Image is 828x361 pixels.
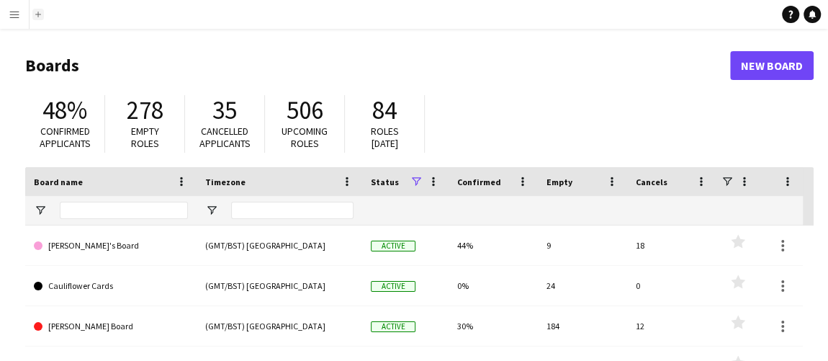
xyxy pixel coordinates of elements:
[231,202,354,219] input: Timezone Filter Input
[282,125,328,150] span: Upcoming roles
[538,226,627,265] div: 9
[205,204,218,217] button: Open Filter Menu
[449,306,538,346] div: 30%
[371,321,415,332] span: Active
[372,94,397,126] span: 84
[34,177,83,187] span: Board name
[199,125,251,150] span: Cancelled applicants
[34,306,188,347] a: [PERSON_NAME] Board
[212,94,237,126] span: 35
[538,306,627,346] div: 184
[197,226,362,265] div: (GMT/BST) [GEOGRAPHIC_DATA]
[60,202,188,219] input: Board name Filter Input
[538,266,627,306] div: 24
[627,306,716,346] div: 12
[546,177,572,187] span: Empty
[34,226,188,266] a: [PERSON_NAME]'s Board
[371,177,399,187] span: Status
[42,94,87,126] span: 48%
[131,125,159,150] span: Empty roles
[127,94,163,126] span: 278
[25,55,730,76] h1: Boards
[627,226,716,265] div: 18
[197,306,362,346] div: (GMT/BST) [GEOGRAPHIC_DATA]
[371,241,415,251] span: Active
[627,266,716,306] div: 0
[40,125,91,150] span: Confirmed applicants
[34,266,188,306] a: Cauliflower Cards
[449,266,538,306] div: 0%
[287,94,323,126] span: 506
[371,125,399,150] span: Roles [DATE]
[636,177,667,187] span: Cancels
[730,51,814,80] a: New Board
[457,177,501,187] span: Confirmed
[371,281,415,292] span: Active
[34,204,47,217] button: Open Filter Menu
[449,226,538,265] div: 44%
[205,177,246,187] span: Timezone
[197,266,362,306] div: (GMT/BST) [GEOGRAPHIC_DATA]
